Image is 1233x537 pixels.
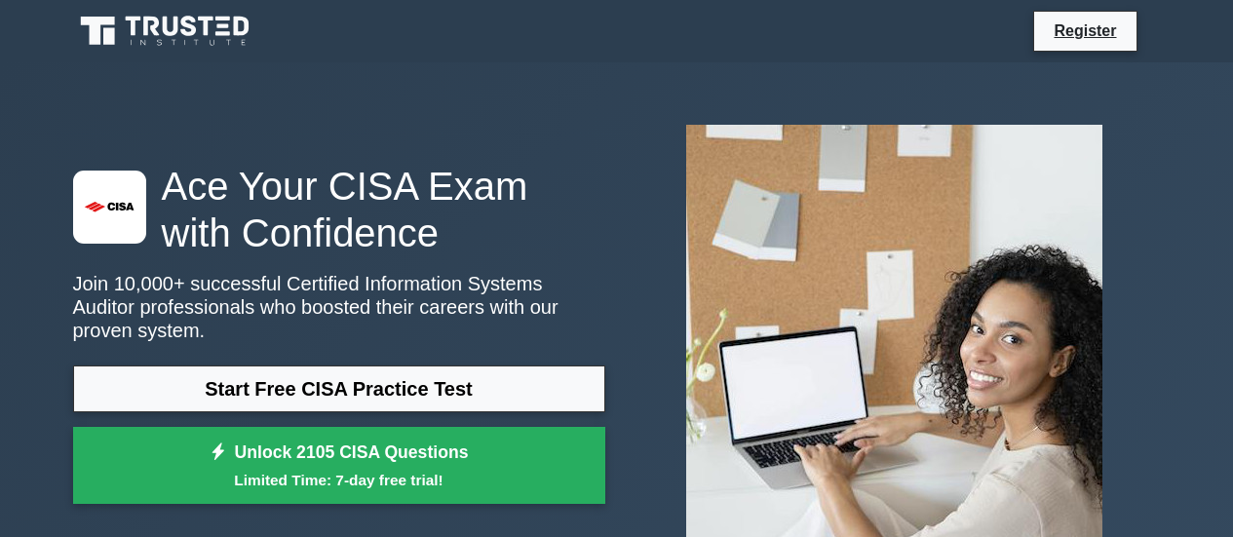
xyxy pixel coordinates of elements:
small: Limited Time: 7-day free trial! [97,469,581,491]
p: Join 10,000+ successful Certified Information Systems Auditor professionals who boosted their car... [73,272,605,342]
a: Register [1042,19,1128,43]
h1: Ace Your CISA Exam with Confidence [73,163,605,256]
a: Unlock 2105 CISA QuestionsLimited Time: 7-day free trial! [73,427,605,505]
a: Start Free CISA Practice Test [73,365,605,412]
